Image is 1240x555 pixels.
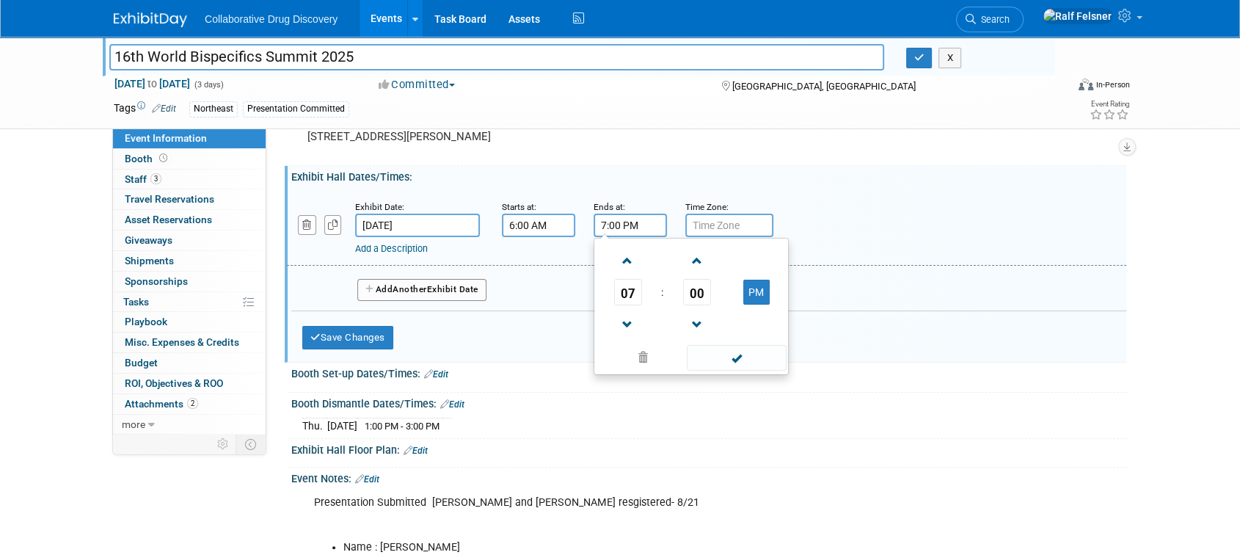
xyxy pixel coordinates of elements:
span: Booth not reserved yet [156,153,170,164]
td: [DATE] [327,418,357,433]
small: Starts at: [502,202,536,212]
div: Exhibit Hall Dates/Times: [291,166,1126,184]
a: Done [686,349,787,369]
a: Event Information [113,128,266,148]
img: ExhibitDay [114,12,187,27]
div: Booth Dismantle Dates/Times: [291,393,1126,412]
div: Presentation Committed [243,101,349,117]
div: Event Rating [1090,101,1129,108]
button: Save Changes [302,326,393,349]
button: Committed [373,77,461,92]
a: Booth [113,149,266,169]
td: Thu. [302,418,327,433]
div: Booth Set-up Dates/Times: [291,363,1126,382]
button: X [938,48,961,68]
span: Collaborative Drug Discovery [205,13,338,25]
span: Event Information [125,132,207,144]
span: Booth [125,153,170,164]
td: Personalize Event Tab Strip [211,435,236,454]
span: Shipments [125,255,174,266]
a: Tasks [113,292,266,312]
span: Another [393,284,427,294]
a: Increment Hour [614,242,642,279]
span: Asset Reservations [125,214,212,225]
span: Misc. Expenses & Credits [125,336,239,348]
a: Edit [404,446,428,456]
a: Edit [355,474,379,485]
a: Budget [113,353,266,373]
a: more [113,415,266,435]
button: AddAnotherExhibit Date [357,279,486,301]
a: Add a Description [355,243,428,254]
span: 3 [150,173,161,184]
li: Name : [PERSON_NAME] [343,540,956,555]
span: Staff [125,173,161,185]
span: Playbook [125,316,167,327]
span: [DATE] [DATE] [114,77,191,90]
a: Edit [152,104,176,114]
div: Exhibit Hall Floor Plan: [291,439,1126,458]
div: In-Person [1095,79,1130,90]
span: Tasks [123,296,149,308]
img: Ralf Felsner [1043,8,1112,24]
span: Sponsorships [125,275,188,287]
input: End Time [594,214,667,237]
td: Toggle Event Tabs [236,435,266,454]
a: Travel Reservations [113,189,266,209]
a: Shipments [113,251,266,271]
span: Travel Reservations [125,193,214,205]
span: Pick Hour [614,279,642,305]
span: (3 days) [193,80,224,90]
span: Budget [125,357,158,369]
span: 1:00 PM - 3:00 PM [365,421,440,432]
pre: [STREET_ADDRESS][PERSON_NAME] [307,130,623,143]
a: ROI, Objectives & ROO [113,374,266,393]
div: Event Format [979,76,1130,98]
a: Search [956,7,1024,32]
a: Increment Minute [683,242,711,279]
span: [GEOGRAPHIC_DATA], [GEOGRAPHIC_DATA] [732,81,915,92]
div: Event Notes: [291,468,1126,487]
small: Exhibit Date: [355,202,404,212]
img: Format-Inperson.png [1079,79,1093,90]
span: ROI, Objectives & ROO [125,377,223,389]
small: Ends at: [594,202,625,212]
a: Attachments2 [113,394,266,414]
input: Start Time [502,214,575,237]
a: Sponsorships [113,272,266,291]
td: : [658,279,666,305]
span: Pick Minute [683,279,711,305]
div: Northeast [189,101,238,117]
td: Tags [114,101,176,117]
a: Decrement Minute [683,305,711,343]
input: Date [355,214,480,237]
a: Clear selection [597,348,688,369]
span: to [145,78,159,90]
span: Attachments [125,398,198,410]
span: 2 [187,398,198,409]
a: Edit [440,399,464,410]
span: Search [976,14,1010,25]
button: PM [743,280,770,305]
a: Misc. Expenses & Credits [113,333,266,352]
a: Decrement Hour [614,305,642,343]
small: Time Zone: [685,202,729,212]
span: more [122,418,145,430]
a: Giveaways [113,231,266,250]
a: Asset Reservations [113,210,266,230]
input: Time Zone [685,214,773,237]
a: Edit [424,369,448,380]
a: Staff3 [113,170,266,189]
a: Playbook [113,312,266,332]
span: Giveaways [125,234,172,246]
